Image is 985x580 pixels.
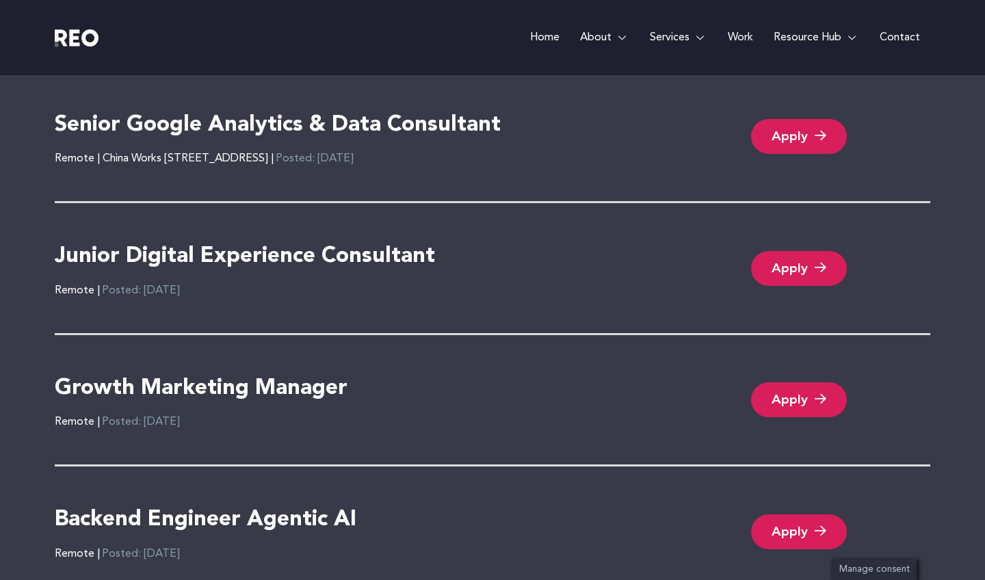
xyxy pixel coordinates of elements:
[100,417,180,427] span: Posted: [DATE]
[55,506,356,535] h4: Backend Engineer Agentic AI
[55,111,501,140] h4: Senior Google Analytics & Data Consultant
[55,546,180,562] div: Remote |
[55,150,354,167] div: Remote | China Works [STREET_ADDRESS] |
[751,514,847,549] a: Apply
[55,106,501,151] a: Senior Google Analytics & Data Consultant
[100,549,180,559] span: Posted: [DATE]
[751,382,847,417] a: Apply
[55,369,347,414] a: Growth Marketing Manager
[55,375,347,404] h4: Growth Marketing Manager
[55,237,435,282] a: Junior Digital Experience Consultant
[100,285,180,296] span: Posted: [DATE]
[55,243,435,272] h4: Junior Digital Experience Consultant
[839,565,910,574] span: Manage consent
[55,501,356,546] a: Backend Engineer Agentic AI
[751,119,847,154] a: Apply
[274,153,354,164] span: Posted: [DATE]
[751,251,847,286] a: Apply
[55,282,180,299] div: Remote |
[55,414,180,430] div: Remote |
